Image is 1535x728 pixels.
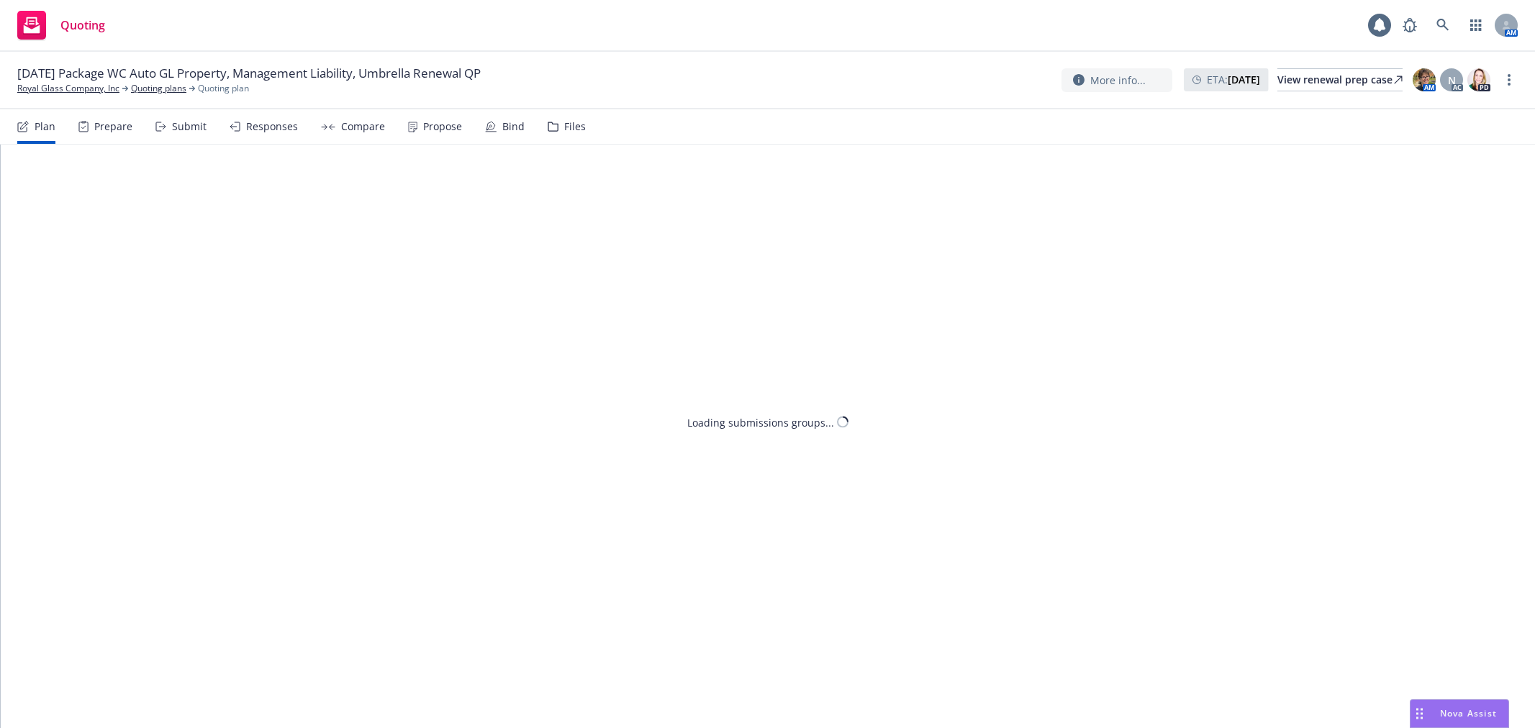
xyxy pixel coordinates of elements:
span: More info... [1090,73,1146,88]
div: Plan [35,121,55,132]
span: N [1448,73,1456,88]
button: Nova Assist [1410,699,1509,728]
div: Compare [341,121,385,132]
span: ETA : [1207,72,1260,87]
img: photo [1467,68,1490,91]
span: Quoting plan [198,82,249,95]
div: Responses [246,121,298,132]
a: Quoting [12,5,111,45]
div: Propose [423,121,462,132]
div: View renewal prep case [1277,69,1403,91]
strong: [DATE] [1228,73,1260,86]
a: Quoting plans [131,82,186,95]
div: Loading submissions groups... [687,414,834,429]
div: Prepare [94,121,132,132]
a: Royal Glass Company, Inc [17,82,119,95]
a: View renewal prep case [1277,68,1403,91]
div: Submit [172,121,207,132]
div: Files [564,121,586,132]
a: Switch app [1462,11,1490,40]
span: Quoting [60,19,105,31]
button: More info... [1061,68,1172,92]
div: Bind [502,121,525,132]
span: [DATE] Package WC Auto GL Property, Management Liability, Umbrella Renewal QP [17,65,481,82]
a: more [1500,71,1518,88]
a: Search [1428,11,1457,40]
img: photo [1413,68,1436,91]
span: Nova Assist [1440,707,1497,719]
div: Drag to move [1411,700,1428,727]
a: Report a Bug [1395,11,1424,40]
